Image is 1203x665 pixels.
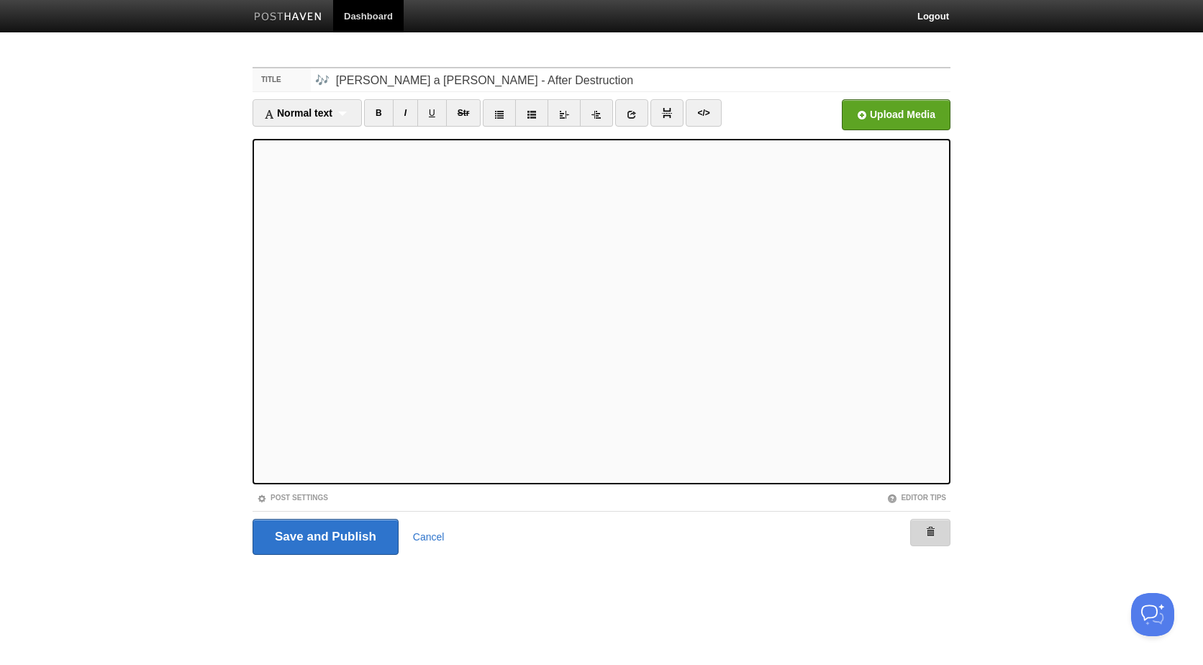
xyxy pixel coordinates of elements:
[364,99,394,127] a: B
[264,107,332,119] span: Normal text
[887,494,946,502] a: Editor Tips
[417,99,447,127] a: U
[393,99,418,127] a: I
[254,12,322,23] img: Posthaven-bar
[253,68,311,91] label: Title
[446,99,481,127] a: Str
[257,494,328,502] a: Post Settings
[458,108,470,118] del: Str
[1131,593,1174,636] iframe: Help Scout Beacon - Open
[662,108,672,118] img: pagebreak-icon.png
[413,531,445,543] a: Cancel
[686,99,721,127] a: </>
[253,519,399,555] input: Save and Publish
